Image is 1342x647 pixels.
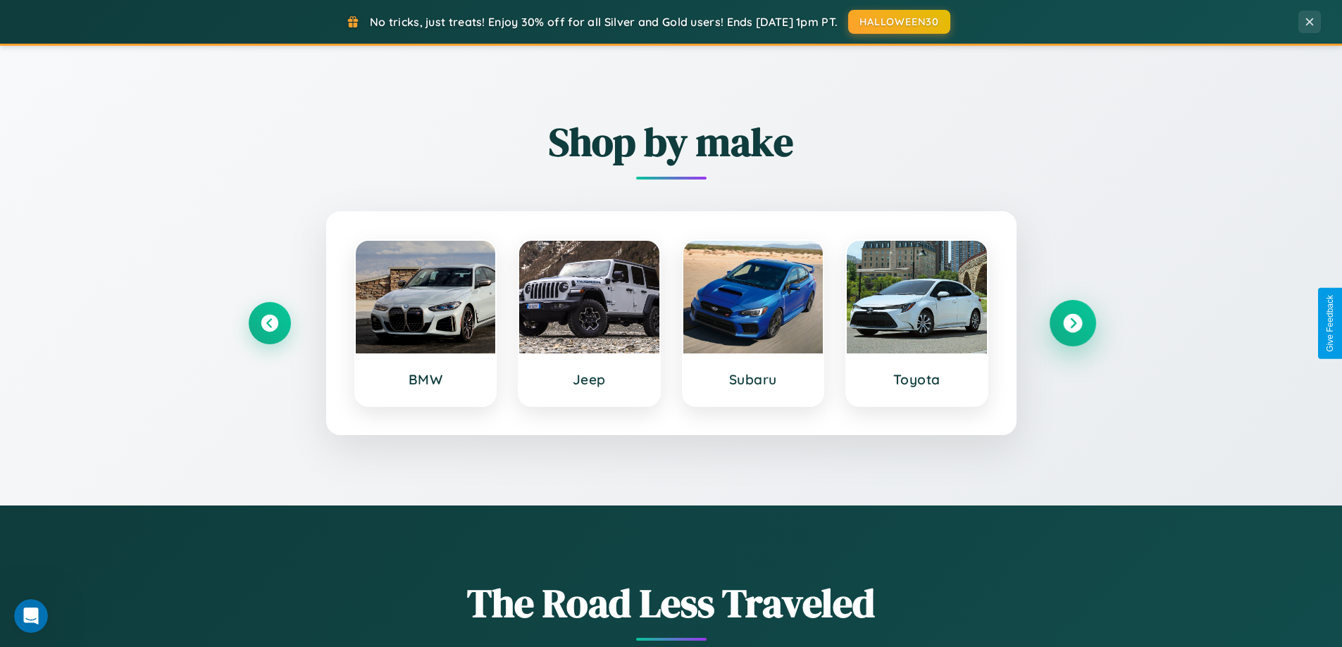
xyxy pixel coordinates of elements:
button: HALLOWEEN30 [848,10,950,34]
iframe: Intercom live chat [14,599,48,633]
h3: Jeep [533,371,645,388]
h3: Toyota [861,371,973,388]
h2: Shop by make [249,115,1094,169]
div: Give Feedback [1325,295,1335,352]
h3: BMW [370,371,482,388]
span: No tricks, just treats! Enjoy 30% off for all Silver and Gold users! Ends [DATE] 1pm PT. [370,15,838,29]
h1: The Road Less Traveled [249,576,1094,630]
h3: Subaru [697,371,809,388]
